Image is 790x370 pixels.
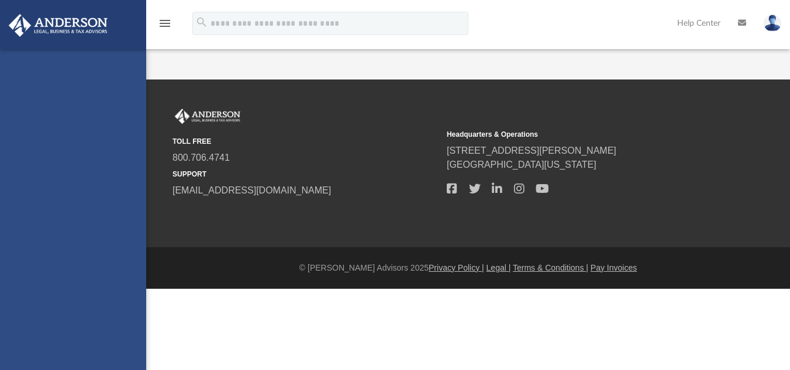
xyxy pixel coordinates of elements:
a: Terms & Conditions | [513,263,588,272]
i: menu [158,16,172,30]
small: TOLL FREE [173,136,439,147]
small: SUPPORT [173,169,439,179]
div: © [PERSON_NAME] Advisors 2025 [146,262,790,274]
a: Privacy Policy | [429,263,484,272]
a: menu [158,22,172,30]
a: [STREET_ADDRESS][PERSON_NAME] [447,146,616,155]
small: Headquarters & Operations [447,129,713,140]
a: Pay Invoices [591,263,637,272]
a: Legal | [487,263,511,272]
i: search [195,16,208,29]
img: Anderson Advisors Platinum Portal [173,109,243,124]
a: [GEOGRAPHIC_DATA][US_STATE] [447,160,596,170]
a: [EMAIL_ADDRESS][DOMAIN_NAME] [173,185,331,195]
a: 800.706.4741 [173,153,230,162]
img: Anderson Advisors Platinum Portal [5,14,111,37]
img: User Pic [764,15,781,32]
